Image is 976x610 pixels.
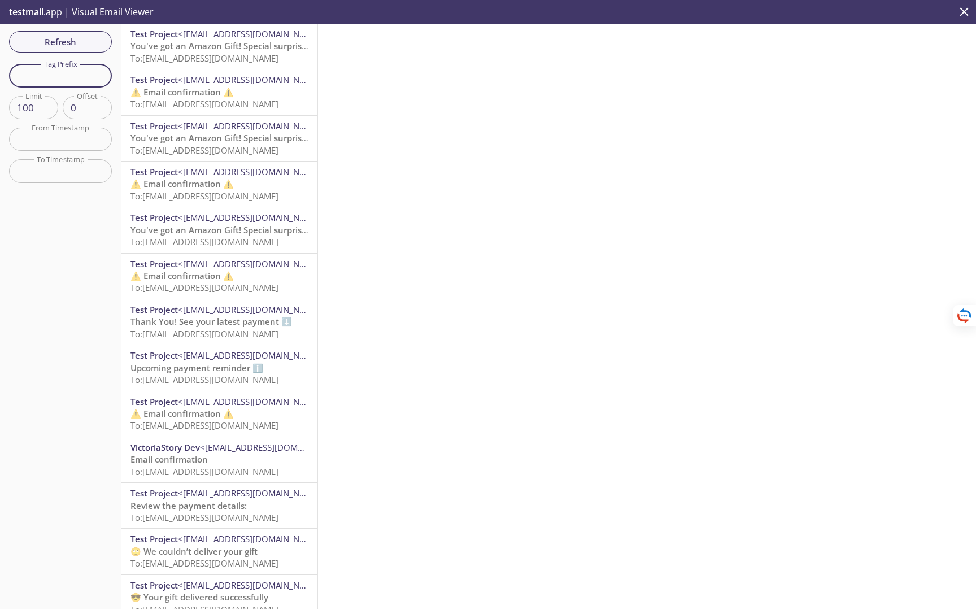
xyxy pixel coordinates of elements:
span: <[EMAIL_ADDRESS][DOMAIN_NAME]> [178,258,324,269]
span: To: [EMAIL_ADDRESS][DOMAIN_NAME] [130,145,278,156]
div: Test Project<[EMAIL_ADDRESS][DOMAIN_NAME]>Thank You! See your latest payment ⬇️To:[EMAIL_ADDRESS]... [121,299,317,345]
span: <[EMAIL_ADDRESS][DOMAIN_NAME]> [178,166,324,177]
span: To: [EMAIL_ADDRESS][DOMAIN_NAME] [130,557,278,569]
span: Test Project [130,487,178,499]
div: Test Project<[EMAIL_ADDRESS][DOMAIN_NAME]>You've got an Amazon Gift! Special surprise from Test P... [121,24,317,69]
span: <[EMAIL_ADDRESS][DOMAIN_NAME]> [178,533,324,544]
span: <[EMAIL_ADDRESS][DOMAIN_NAME]> [178,28,324,40]
div: Test Project<[EMAIL_ADDRESS][DOMAIN_NAME]>You've got an Amazon Gift! Special surprise from Test P... [121,207,317,252]
span: <[EMAIL_ADDRESS][DOMAIN_NAME]> [178,212,324,223]
span: Test Project [130,396,178,407]
span: Test Project [130,120,178,132]
span: <[EMAIL_ADDRESS][DOMAIN_NAME]> [178,487,324,499]
span: Review the payment details: [130,500,247,511]
span: Thank You! See your latest payment ⬇️ [130,316,292,327]
div: VictoriaStory Dev<[EMAIL_ADDRESS][DOMAIN_NAME]>Email confirmationTo:[EMAIL_ADDRESS][DOMAIN_NAME] [121,437,317,482]
span: ⚠️ Email confirmation ⚠️ [130,270,234,281]
span: <[EMAIL_ADDRESS][DOMAIN_NAME]> [178,350,324,361]
span: Email confirmation [130,454,208,465]
span: <[EMAIL_ADDRESS][DOMAIN_NAME]> [178,579,324,591]
span: 😎 Your gift delivered successfully [130,591,268,603]
span: To: [EMAIL_ADDRESS][DOMAIN_NAME] [130,374,278,385]
span: <[EMAIL_ADDRESS][DOMAIN_NAME]> [178,74,324,85]
span: ⚠️ Email confirmation ⚠️ [130,178,234,189]
div: Test Project<[EMAIL_ADDRESS][DOMAIN_NAME]>⚠️ Email confirmation ⚠️To:[EMAIL_ADDRESS][DOMAIN_NAME] [121,391,317,437]
span: VictoriaStory Dev [130,442,200,453]
span: To: [EMAIL_ADDRESS][DOMAIN_NAME] [130,98,278,110]
span: Test Project [130,258,178,269]
span: testmail [9,6,43,18]
span: <[EMAIL_ADDRESS][DOMAIN_NAME]> [178,304,324,315]
div: Test Project<[EMAIL_ADDRESS][DOMAIN_NAME]>⚠️ Email confirmation ⚠️To:[EMAIL_ADDRESS][DOMAIN_NAME] [121,254,317,299]
span: To: [EMAIL_ADDRESS][DOMAIN_NAME] [130,420,278,431]
span: Upcoming payment reminder ℹ️ [130,362,263,373]
div: Test Project<[EMAIL_ADDRESS][DOMAIN_NAME]>🙄 We couldn’t deliver your giftTo:[EMAIL_ADDRESS][DOMAI... [121,529,317,574]
span: Test Project [130,533,178,544]
div: Test Project<[EMAIL_ADDRESS][DOMAIN_NAME]>⚠️ Email confirmation ⚠️To:[EMAIL_ADDRESS][DOMAIN_NAME] [121,69,317,115]
span: Test Project [130,28,178,40]
span: Test Project [130,304,178,315]
div: Test Project<[EMAIL_ADDRESS][DOMAIN_NAME]>Review the payment details:To:[EMAIL_ADDRESS][DOMAIN_NAME] [121,483,317,528]
span: <[EMAIL_ADDRESS][DOMAIN_NAME]> [178,396,324,407]
span: 🙄 We couldn’t deliver your gift [130,546,258,557]
span: To: [EMAIL_ADDRESS][DOMAIN_NAME] [130,512,278,523]
span: To: [EMAIL_ADDRESS][DOMAIN_NAME] [130,190,278,202]
span: You've got an Amazon Gift! Special surprise from Test Profile [130,40,376,51]
span: You've got an Amazon Gift! Special surprise from Test Profile [130,132,376,143]
div: Test Project<[EMAIL_ADDRESS][DOMAIN_NAME]>You've got an Amazon Gift! Special surprise from Test P... [121,116,317,161]
span: Test Project [130,579,178,591]
span: <[EMAIL_ADDRESS][DOMAIN_NAME]> [178,120,324,132]
span: To: [EMAIL_ADDRESS][DOMAIN_NAME] [130,236,278,247]
span: To: [EMAIL_ADDRESS][DOMAIN_NAME] [130,466,278,477]
span: Test Project [130,74,178,85]
div: Test Project<[EMAIL_ADDRESS][DOMAIN_NAME]>Upcoming payment reminder ℹ️To:[EMAIL_ADDRESS][DOMAIN_N... [121,345,317,390]
span: You've got an Amazon Gift! Special surprise from Test Profile [130,224,376,236]
span: Test Project [130,166,178,177]
span: <[EMAIL_ADDRESS][DOMAIN_NAME]> [200,442,346,453]
span: ⚠️ Email confirmation ⚠️ [130,86,234,98]
span: Test Project [130,212,178,223]
div: Test Project<[EMAIL_ADDRESS][DOMAIN_NAME]>⚠️ Email confirmation ⚠️To:[EMAIL_ADDRESS][DOMAIN_NAME] [121,162,317,207]
span: To: [EMAIL_ADDRESS][DOMAIN_NAME] [130,53,278,64]
span: Test Project [130,350,178,361]
span: To: [EMAIL_ADDRESS][DOMAIN_NAME] [130,282,278,293]
button: Refresh [9,31,112,53]
span: ⚠️ Email confirmation ⚠️ [130,408,234,419]
span: Refresh [18,34,103,49]
span: To: [EMAIL_ADDRESS][DOMAIN_NAME] [130,328,278,339]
